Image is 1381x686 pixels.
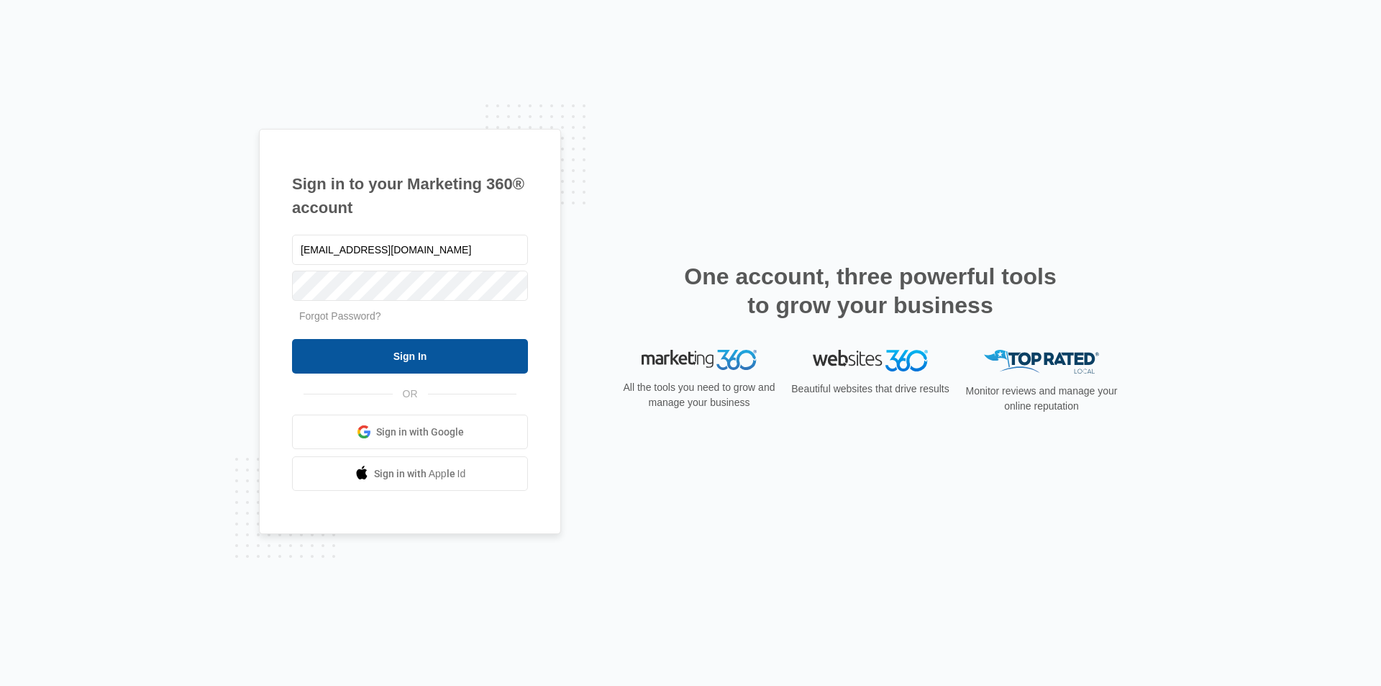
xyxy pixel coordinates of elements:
p: Beautiful websites that drive results [790,382,951,397]
h1: Sign in to your Marketing 360® account [292,172,528,220]
img: Websites 360 [813,350,928,371]
input: Email [292,235,528,265]
p: Monitor reviews and manage your online reputation [961,384,1122,414]
a: Sign in with Apple Id [292,456,528,491]
span: OR [393,387,428,402]
a: Forgot Password? [299,310,381,322]
img: Top Rated Local [984,350,1099,374]
span: Sign in with Apple Id [374,466,466,482]
input: Sign In [292,339,528,374]
img: Marketing 360 [642,350,757,370]
p: All the tools you need to grow and manage your business [619,380,780,410]
h2: One account, three powerful tools to grow your business [680,262,1061,320]
a: Sign in with Google [292,415,528,449]
span: Sign in with Google [376,425,464,440]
